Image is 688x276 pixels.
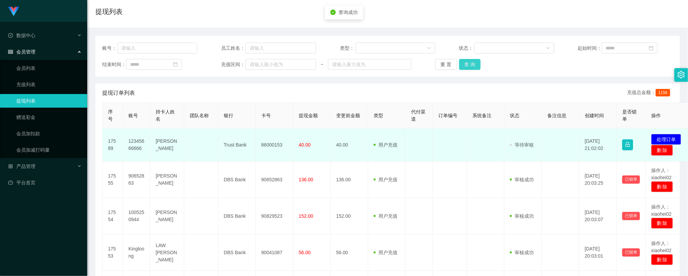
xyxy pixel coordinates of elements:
span: 类型 [374,113,383,118]
span: 起始时间： [578,45,602,52]
span: 状态： [459,45,474,52]
td: 86000153 [256,128,293,162]
td: LAW [PERSON_NAME] [150,234,184,271]
button: 删 除 [651,254,673,265]
span: 用户充值 [374,142,397,148]
span: 账号 [128,113,138,118]
span: 操作人：xiaohei02 [651,168,672,180]
span: 序号 [108,109,113,122]
span: 产品管理 [8,164,35,169]
td: [PERSON_NAME] [150,198,184,234]
button: 处理订单 [651,134,681,145]
td: [PERSON_NAME] [150,162,184,198]
span: 136.00 [299,177,313,182]
span: 56.00 [299,250,311,255]
td: 56.00 [331,234,368,271]
td: [DATE] 21:02:02 [579,128,617,162]
td: Kingloong [123,234,150,271]
a: 提现列表 [16,94,82,108]
span: 提现订单列表 [102,89,135,97]
input: 请输入最小值为 [246,59,316,70]
a: 图标: dashboard平台首页 [8,176,82,189]
span: 备注信息 [547,113,566,118]
span: 状态 [510,113,519,118]
span: 持卡人姓名 [156,109,175,122]
span: 审核成功 [510,213,534,219]
span: 团队名称 [190,113,209,118]
td: 17555 [103,162,123,198]
span: ~ [316,61,328,68]
span: 是否锁单 [622,109,637,122]
td: 136.00 [331,162,368,198]
span: 类型： [340,45,355,52]
span: 创建时间 [585,113,604,118]
td: 90652863 [123,162,150,198]
span: 操作人：xiaohei02 [651,204,672,217]
button: 已锁单 [622,248,640,257]
span: 152.00 [299,213,313,219]
i: 图标: table [8,49,13,54]
td: [DATE] 20:03:01 [579,234,617,271]
td: DBS Bank [218,162,256,198]
span: 40.00 [299,142,311,148]
span: 用户充值 [374,250,397,255]
span: 审核成功 [510,177,534,182]
td: 90041087 [256,234,293,271]
i: 图标: setting [677,71,685,78]
span: 结束时间： [102,61,126,68]
span: 变更前金额 [336,113,360,118]
a: 会员加扣款 [16,127,82,140]
span: 会员管理 [8,49,35,55]
span: 账号： [102,45,118,52]
span: 充值区间： [221,61,246,68]
span: 提现金额 [299,113,318,118]
span: 卡号 [261,113,271,118]
a: 充值列表 [16,78,82,91]
span: 订单编号 [438,113,457,118]
button: 重 置 [435,59,457,70]
span: 等待审核 [510,142,534,148]
td: 1005250944 [123,198,150,234]
i: 图标: down [427,46,431,51]
td: 90652863 [256,162,293,198]
i: 图标: check-circle-o [8,33,13,38]
span: 数据中心 [8,33,35,38]
td: 17553 [103,234,123,271]
td: Trust Bank [218,128,256,162]
td: 40.00 [331,128,368,162]
input: 请输入最大值为 [328,59,411,70]
button: 删 除 [651,145,673,156]
input: 请输入 [118,43,198,53]
td: 17554 [103,198,123,234]
td: [DATE] 20:03:07 [579,198,617,234]
button: 已锁单 [622,212,640,220]
a: 赠送彩金 [16,110,82,124]
button: 删 除 [651,218,673,229]
span: 用户充值 [374,213,397,219]
td: [DATE] 20:03:25 [579,162,617,198]
span: 操作 [651,113,661,118]
span: 代付渠道 [411,109,425,122]
span: 1156 [656,89,670,96]
span: 系统备注 [472,113,491,118]
td: 12345666666 [123,128,150,162]
img: logo.9652507e.png [8,7,19,16]
span: 用户充值 [374,177,397,182]
i: 图标: calendar [173,62,178,67]
a: 会员列表 [16,61,82,75]
div: 充值总金额： [627,89,673,97]
span: 操作人：xiaohei02 [651,241,672,253]
button: 删 除 [651,181,673,192]
td: 152.00 [331,198,368,234]
i: 图标: down [546,46,550,51]
i: 图标: calendar [649,46,654,50]
button: 图标: lock [622,139,633,150]
i: icon: check-circle [330,10,336,15]
a: 会员加减打码量 [16,143,82,157]
td: 90829523 [256,198,293,234]
span: 查询成功 [339,10,358,15]
td: DBS Bank [218,234,256,271]
span: 审核成功 [510,250,534,255]
button: 查 询 [459,59,481,70]
button: 已锁单 [622,175,640,184]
